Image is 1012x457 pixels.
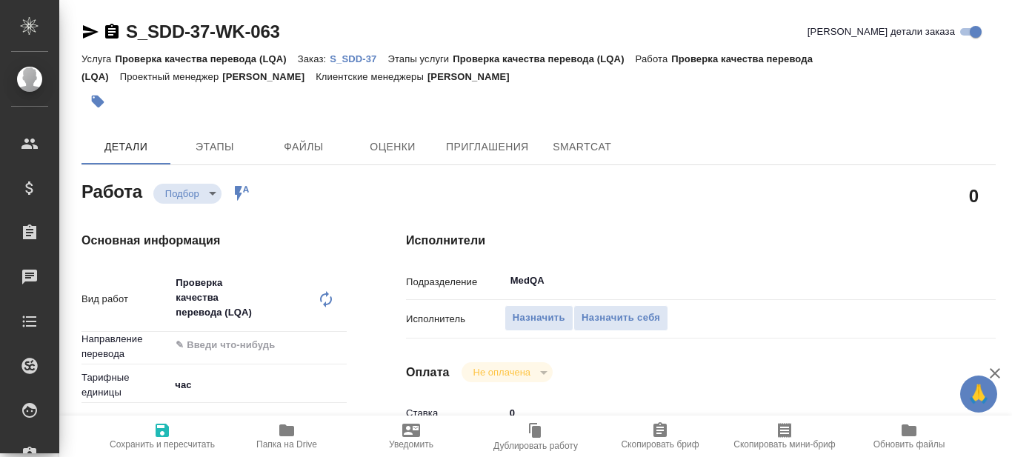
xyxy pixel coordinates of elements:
[224,416,349,457] button: Папка на Drive
[179,138,250,156] span: Этапы
[161,187,204,200] button: Подбор
[126,21,280,41] a: S_SDD-37-WK-063
[406,232,996,250] h4: Исполнители
[462,362,553,382] div: Подбор
[960,376,997,413] button: 🙏
[406,312,505,327] p: Исполнитель
[453,53,635,64] p: Проверка качества перевода (LQA)
[81,415,170,430] p: Кол-во единиц
[330,53,387,64] p: S_SDD-37
[103,23,121,41] button: Скопировать ссылку
[505,305,573,331] button: Назначить
[406,406,505,421] p: Ставка
[547,138,618,156] span: SmartCat
[339,344,342,347] button: Open
[473,416,598,457] button: Дублировать работу
[81,23,99,41] button: Скопировать ссылку для ЯМессенджера
[81,332,170,361] p: Направление перевода
[808,24,955,39] span: [PERSON_NAME] детали заказа
[573,305,668,331] button: Назначить себя
[598,416,722,457] button: Скопировать бриф
[722,416,847,457] button: Скопировать мини-бриф
[387,53,453,64] p: Этапы услуги
[222,71,316,82] p: [PERSON_NAME]
[316,71,427,82] p: Клиентские менеджеры
[81,53,115,64] p: Услуга
[100,416,224,457] button: Сохранить и пересчитать
[153,184,222,204] div: Подбор
[170,411,347,433] input: ✎ Введи что-нибудь
[174,336,293,354] input: ✎ Введи что-нибудь
[170,373,347,398] div: час
[505,402,947,424] input: ✎ Введи что-нибудь
[406,364,450,381] h4: Оплата
[847,416,971,457] button: Обновить файлы
[493,441,578,451] span: Дублировать работу
[120,71,222,82] p: Проектный менеджер
[733,439,835,450] span: Скопировать мини-бриф
[513,310,565,327] span: Назначить
[81,370,170,400] p: Тарифные единицы
[469,366,535,378] button: Не оплачена
[966,378,991,410] span: 🙏
[81,177,142,204] h2: Работа
[256,439,317,450] span: Папка на Drive
[939,279,942,282] button: Open
[349,416,473,457] button: Уведомить
[110,439,215,450] span: Сохранить и пересчитать
[357,138,428,156] span: Оценки
[969,183,979,208] h2: 0
[873,439,945,450] span: Обновить файлы
[115,53,297,64] p: Проверка качества перевода (LQA)
[389,439,433,450] span: Уведомить
[621,439,699,450] span: Скопировать бриф
[446,138,529,156] span: Приглашения
[636,53,672,64] p: Работа
[582,310,660,327] span: Назначить себя
[330,52,387,64] a: S_SDD-37
[81,292,170,307] p: Вид работ
[81,232,347,250] h4: Основная информация
[90,138,162,156] span: Детали
[427,71,521,82] p: [PERSON_NAME]
[268,138,339,156] span: Файлы
[81,85,114,118] button: Добавить тэг
[298,53,330,64] p: Заказ:
[406,275,505,290] p: Подразделение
